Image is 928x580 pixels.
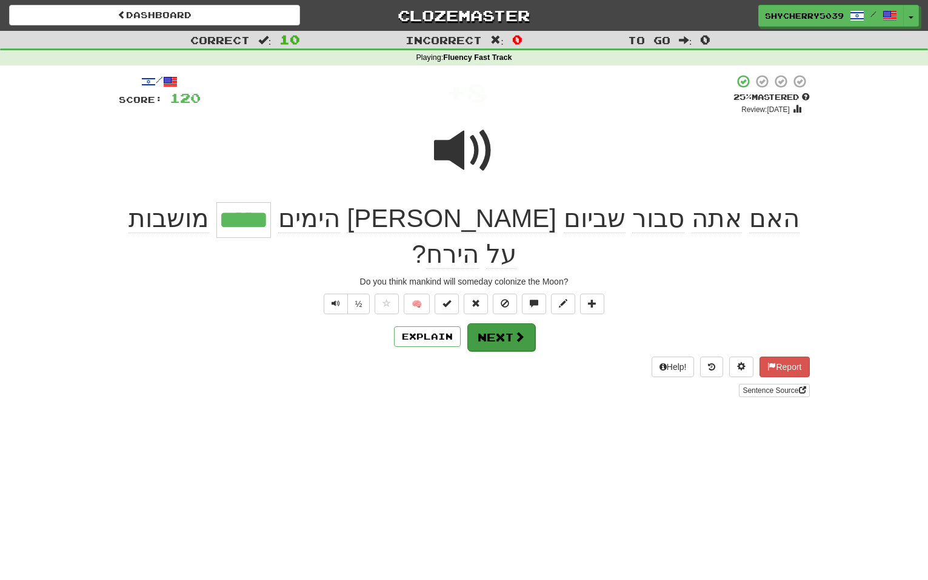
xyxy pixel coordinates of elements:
[321,294,370,314] div: Text-to-speech controls
[119,94,162,105] span: Score:
[278,204,340,233] span: הימים
[741,105,790,114] small: Review: [DATE]
[692,204,742,233] span: אתה
[628,34,670,46] span: To go
[394,326,461,347] button: Explain
[652,357,695,377] button: Help!
[551,294,575,314] button: Edit sentence (alt+d)
[464,294,488,314] button: Reset to 0% Mastered (alt+r)
[129,204,516,269] span: ?
[435,294,459,314] button: Set this sentence to 100% Mastered (alt+m)
[580,294,604,314] button: Add to collection (alt+a)
[522,294,546,314] button: Discuss sentence (alt+u)
[564,204,626,233] span: שביום
[870,10,876,18] span: /
[347,294,370,314] button: ½
[426,240,479,269] span: הירח
[119,74,201,89] div: /
[406,34,482,46] span: Incorrect
[129,204,209,233] span: מושבות
[375,294,399,314] button: Favorite sentence (alt+f)
[486,240,516,269] span: על
[759,357,809,377] button: Report
[258,35,272,45] span: :
[632,204,684,233] span: סבור
[9,5,300,25] a: Dashboard
[443,53,512,62] strong: Fluency Fast Track
[493,294,517,314] button: Ignore sentence (alt+i)
[404,294,430,314] button: 🧠
[170,90,201,105] span: 120
[318,5,609,26] a: Clozemaster
[190,34,250,46] span: Correct
[765,10,844,21] span: ShyCherry5039
[758,5,904,27] a: ShyCherry5039 /
[700,357,723,377] button: Round history (alt+y)
[512,32,522,47] span: 0
[347,204,556,233] span: [PERSON_NAME]
[700,32,710,47] span: 0
[733,92,810,103] div: Mastered
[467,323,535,351] button: Next
[739,384,809,397] a: Sentence Source
[324,294,348,314] button: Play sentence audio (ctl+space)
[749,204,799,233] span: האם
[279,32,300,47] span: 10
[490,35,504,45] span: :
[733,92,752,102] span: 25 %
[467,77,488,107] span: 8
[119,275,810,288] div: Do you think mankind will someday colonize the Moon?
[446,74,467,110] span: +
[679,35,692,45] span: :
